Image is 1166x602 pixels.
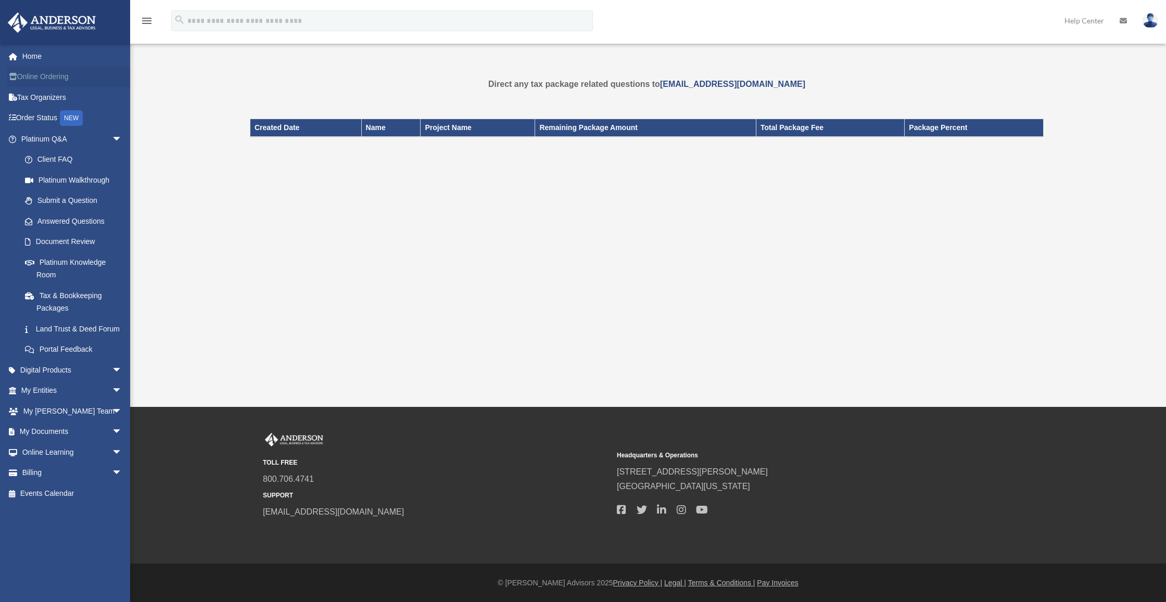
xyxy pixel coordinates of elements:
a: Online Ordering [7,67,138,87]
i: menu [141,15,153,27]
a: Tax & Bookkeeping Packages [15,285,133,318]
th: Package Percent [905,119,1044,137]
a: [EMAIL_ADDRESS][DOMAIN_NAME] [263,507,404,516]
span: arrow_drop_down [112,380,133,402]
a: Platinum Knowledge Room [15,252,138,285]
small: TOLL FREE [263,457,610,468]
th: Name [361,119,421,137]
img: Anderson Advisors Platinum Portal [263,433,325,446]
a: [EMAIL_ADDRESS][DOMAIN_NAME] [660,80,805,88]
a: Tax Organizers [7,87,138,108]
th: Total Package Fee [756,119,904,137]
a: My [PERSON_NAME] Teamarrow_drop_down [7,401,138,421]
a: 800.706.4741 [263,475,314,483]
div: © [PERSON_NAME] Advisors 2025 [130,577,1166,590]
a: My Entitiesarrow_drop_down [7,380,138,401]
img: Anderson Advisors Platinum Portal [5,12,99,33]
a: Answered Questions [15,211,138,232]
a: Land Trust & Deed Forum [15,318,138,339]
small: SUPPORT [263,490,610,501]
th: Created Date [250,119,362,137]
a: Platinum Walkthrough [15,170,138,190]
a: Terms & Conditions | [688,579,755,587]
a: Platinum Q&Aarrow_drop_down [7,129,138,149]
a: Home [7,46,138,67]
span: arrow_drop_down [112,401,133,422]
a: [GEOGRAPHIC_DATA][US_STATE] [617,482,750,491]
a: [STREET_ADDRESS][PERSON_NAME] [617,467,768,476]
i: search [174,14,185,25]
a: Billingarrow_drop_down [7,463,138,483]
th: Remaining Package Amount [535,119,756,137]
a: Document Review [15,232,138,252]
span: arrow_drop_down [112,463,133,484]
a: Privacy Policy | [613,579,663,587]
th: Project Name [421,119,535,137]
strong: Direct any tax package related questions to [488,80,805,88]
span: arrow_drop_down [112,421,133,443]
a: Legal | [664,579,686,587]
span: arrow_drop_down [112,442,133,463]
a: Client FAQ [15,149,138,170]
a: Submit a Question [15,190,138,211]
small: Headquarters & Operations [617,450,964,461]
a: Digital Productsarrow_drop_down [7,360,138,380]
div: NEW [60,110,83,126]
a: Order StatusNEW [7,108,138,129]
a: Pay Invoices [757,579,798,587]
a: My Documentsarrow_drop_down [7,421,138,442]
span: arrow_drop_down [112,360,133,381]
a: menu [141,18,153,27]
span: arrow_drop_down [112,129,133,150]
a: Portal Feedback [15,339,138,360]
a: Events Calendar [7,483,138,504]
img: User Pic [1143,13,1158,28]
a: Online Learningarrow_drop_down [7,442,138,463]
